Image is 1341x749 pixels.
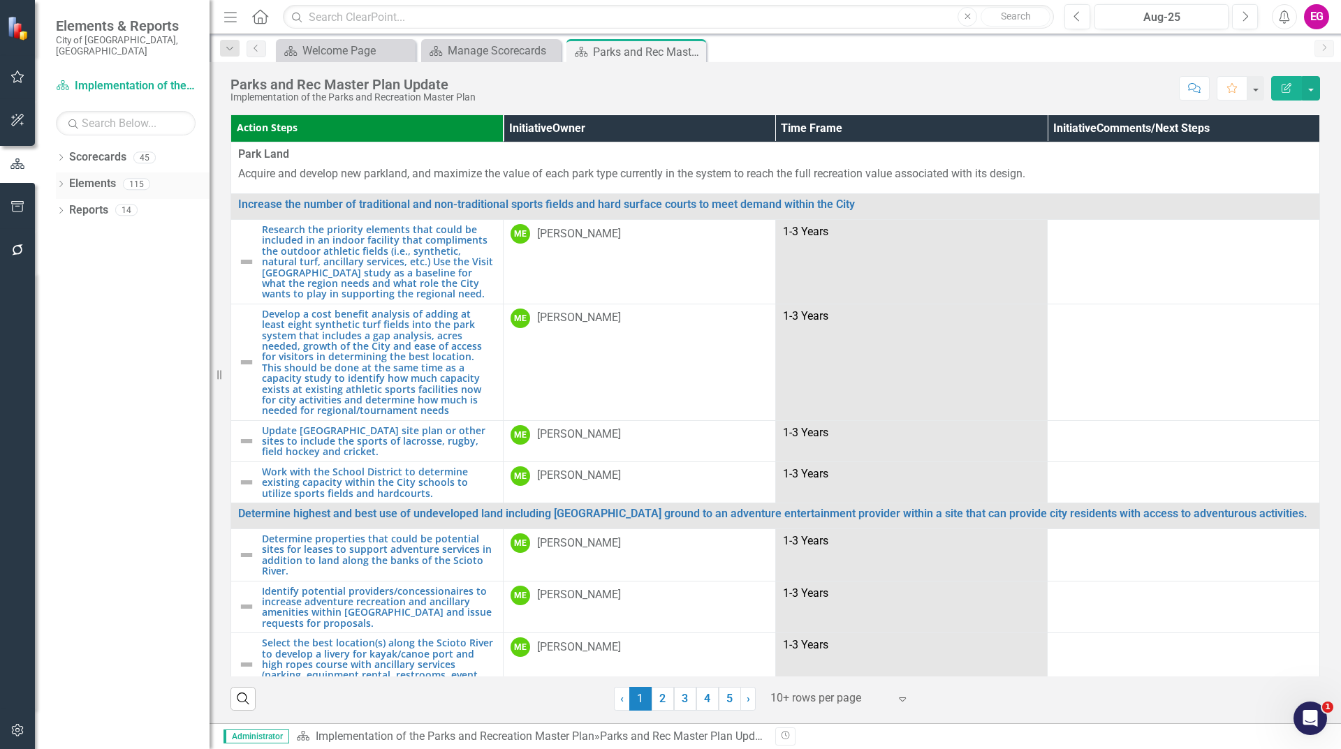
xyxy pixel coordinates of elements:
span: 1-3 Years [783,309,828,322]
div: » [296,729,765,745]
span: Search [1001,10,1031,22]
td: Double-Click to Edit [503,304,775,420]
input: Search Below... [56,111,196,135]
td: Double-Click to Edit Right Click for Context Menu [231,420,504,461]
td: Double-Click to Edit [503,461,775,503]
div: [PERSON_NAME] [537,427,621,443]
a: Determine properties that could be potential sites for leases to support adventure services in ad... [262,533,496,577]
img: Not Defined [238,598,255,615]
img: Not Defined [238,433,255,450]
td: Double-Click to Edit Right Click for Context Menu [231,461,504,503]
td: Double-Click to Edit [775,633,1048,696]
td: Double-Click to Edit [1048,461,1320,503]
span: 1 [1322,702,1333,713]
a: Research the priority elements that could be included in an indoor facility that compliments the ... [262,224,496,299]
a: 5 [719,687,741,711]
a: Elements [69,176,116,192]
a: Reports [69,202,108,218]
span: › [747,692,750,705]
a: Select the best location(s) along the Scioto River to develop a livery for kayak/canoe port and h... [262,637,496,691]
div: ME [511,637,530,657]
a: Develop a cost benefit analysis of adding at least eight synthetic turf fields into the park syst... [262,309,496,416]
div: 45 [133,151,156,163]
td: Double-Click to Edit Right Click for Context Menu [231,633,504,696]
div: ME [511,224,530,244]
div: [PERSON_NAME] [537,587,621,603]
span: 1-3 Years [783,586,828,600]
td: Double-Click to Edit [503,529,775,581]
a: 4 [696,687,719,711]
div: ME [511,466,530,486]
div: [PERSON_NAME] [537,226,621,242]
td: Double-Click to Edit [775,461,1048,503]
div: ME [511,309,530,328]
div: ME [511,533,530,553]
span: 1-3 Years [783,426,828,439]
td: Double-Click to Edit [775,420,1048,461]
span: 1-3 Years [783,638,828,651]
td: Double-Click to Edit [775,220,1048,304]
div: [PERSON_NAME] [537,639,621,655]
img: ClearPoint Strategy [7,15,31,40]
img: Not Defined [238,474,255,491]
div: [PERSON_NAME] [537,535,621,551]
div: ME [511,586,530,605]
div: ME [511,425,530,445]
div: 14 [115,205,138,216]
a: Determine highest and best use of undeveloped land including [GEOGRAPHIC_DATA] ground to an adven... [238,507,1312,520]
td: Double-Click to Edit [503,420,775,461]
td: Double-Click to Edit Right Click for Context Menu [231,581,504,633]
div: Manage Scorecards [448,42,557,59]
div: Parks and Rec Master Plan Update [600,729,770,743]
a: 2 [652,687,674,711]
a: Update [GEOGRAPHIC_DATA] site plan or other sites to include the sports of lacrosse, rugby, field... [262,425,496,457]
button: Search [981,7,1050,27]
td: Double-Click to Edit [503,581,775,633]
a: Implementation of the Parks and Recreation Master Plan [316,729,594,743]
td: Double-Click to Edit [503,633,775,696]
td: Double-Click to Edit [1048,529,1320,581]
span: Park Land [238,147,1312,163]
small: City of [GEOGRAPHIC_DATA], [GEOGRAPHIC_DATA] [56,34,196,57]
img: Not Defined [238,547,255,563]
a: Scorecards [69,149,126,165]
a: 3 [674,687,696,711]
span: 1-3 Years [783,534,828,547]
span: 1-3 Years [783,225,828,238]
input: Search ClearPoint... [283,5,1054,29]
td: Double-Click to Edit [775,581,1048,633]
img: Not Defined [238,656,255,673]
a: Increase the number of traditional and non-traditional sports fields and hard surface courts to m... [238,198,1312,211]
p: Acquire and develop new parkland, and maximize the value of each park type currently in the syste... [238,166,1312,182]
a: Implementation of the Parks and Recreation Master Plan [56,78,196,94]
td: Double-Click to Edit [775,529,1048,581]
td: Double-Click to Edit Right Click for Context Menu [231,220,504,304]
div: Implementation of the Parks and Recreation Master Plan [230,92,476,103]
div: Parks and Rec Master Plan Update [593,43,703,61]
td: Double-Click to Edit [1048,304,1320,420]
span: 1-3 Years [783,467,828,480]
div: 115 [123,178,150,190]
img: Not Defined [238,253,255,270]
button: EG [1304,4,1329,29]
td: Double-Click to Edit [1048,581,1320,633]
a: Manage Scorecards [425,42,557,59]
span: Administrator [223,729,289,743]
td: Double-Click to Edit [231,142,1320,194]
span: Elements & Reports [56,17,196,34]
td: Double-Click to Edit Right Click for Context Menu [231,503,1320,529]
td: Double-Click to Edit [1048,420,1320,461]
td: Double-Click to Edit [775,304,1048,420]
div: Welcome Page [302,42,412,59]
a: Work with the School District to determine existing capacity within the City schools to utilize s... [262,466,496,498]
div: Parks and Rec Master Plan Update [230,77,476,92]
td: Double-Click to Edit [1048,220,1320,304]
div: [PERSON_NAME] [537,310,621,326]
a: Welcome Page [279,42,412,59]
td: Double-Click to Edit Right Click for Context Menu [231,529,504,581]
td: Double-Click to Edit Right Click for Context Menu [231,304,504,420]
img: Not Defined [238,354,255,371]
span: 1 [629,687,652,711]
iframe: Intercom live chat [1294,702,1327,735]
